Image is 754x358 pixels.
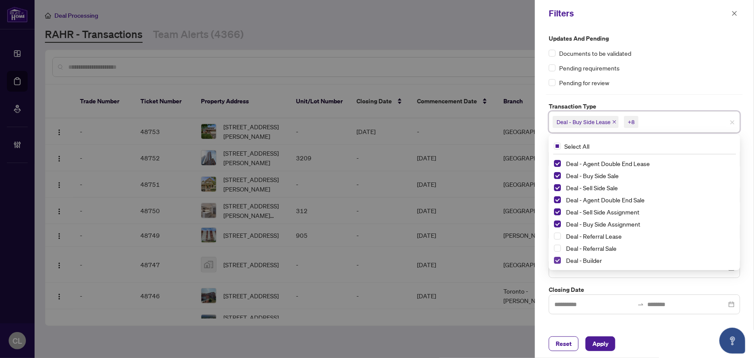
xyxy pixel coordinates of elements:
button: Open asap [719,328,745,354]
label: Transaction Type [549,102,740,111]
span: close [732,10,738,16]
span: Deal - Buy Side Assignment [566,220,640,228]
span: to [637,301,644,308]
span: Apply [592,337,608,351]
label: Updates and Pending [549,34,740,43]
button: Apply [585,336,615,351]
button: Reset [549,336,579,351]
span: swap-right [637,301,644,308]
span: Deal - Referral Lease [566,232,622,240]
span: Deal - Builder [566,256,602,264]
span: Deal - Referral Sale [563,243,735,253]
span: Select Deal - Agent Double End Lease [554,160,561,167]
span: Pending for review [559,78,609,87]
span: Deal - Sell Side Sale [566,184,618,192]
span: Select Deal - Sell Side Assignment [554,208,561,215]
span: Select Deal - Referral Sale [554,245,561,252]
span: Deal - Sell Side Assignment [563,207,735,217]
span: Deal - Sell Side Sale [563,182,735,193]
span: Deal - Agent Double End Sale [563,195,735,205]
span: Select Deal - Buy Side Assignment [554,221,561,227]
span: Select Deal - Referral Lease [554,233,561,240]
span: Deal - Referral Lease [563,231,735,241]
span: Deal - Builder [563,255,735,265]
span: close [730,120,735,125]
span: Deal - Referral Sale [566,244,617,252]
span: Deal - Sell Side Assignment [566,208,639,216]
span: Deal - Agent Double End Sale [566,196,645,204]
span: Select Deal - Agent Double End Sale [554,196,561,203]
span: Select Deal - Builder [554,257,561,264]
span: Deal - Buy Side Sale [566,172,619,179]
span: Documents to be validated [559,48,631,58]
span: close [612,120,617,124]
span: Deal - Buy Side Assignment [563,219,735,229]
div: Filters [549,7,729,20]
span: Deal - Buy Side Lease [557,118,611,126]
span: Deal - Agent Double End Lease [566,160,650,167]
span: Reset [556,337,572,351]
span: Pending requirements [559,63,620,73]
span: Select All [561,141,593,151]
span: Deal - Buy Side Sale [563,170,735,181]
span: Deal - Buy Side Lease [553,116,619,128]
span: Select Deal - Buy Side Sale [554,172,561,179]
label: Closing Date [549,285,740,294]
span: Deal - Agent Double End Lease [563,158,735,169]
span: Select Deal - Sell Side Sale [554,184,561,191]
div: +8 [628,118,635,126]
